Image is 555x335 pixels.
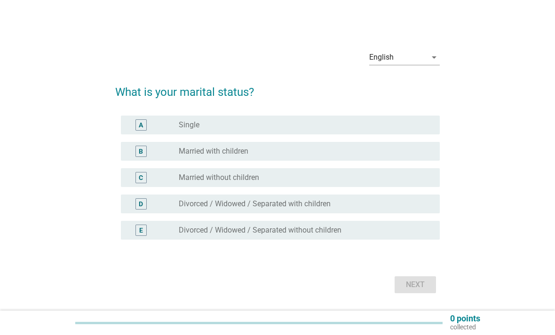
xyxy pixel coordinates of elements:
div: English [369,53,394,62]
div: A [139,120,143,130]
label: Married without children [179,173,259,182]
label: Married with children [179,147,248,156]
p: collected [450,323,480,331]
i: arrow_drop_down [428,52,440,63]
div: D [139,199,143,209]
div: E [139,226,143,235]
label: Single [179,120,199,130]
div: B [139,147,143,156]
label: Divorced / Widowed / Separated without children [179,226,341,235]
h2: What is your marital status? [115,74,440,101]
div: C [139,173,143,183]
label: Divorced / Widowed / Separated with children [179,199,331,209]
p: 0 points [450,314,480,323]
